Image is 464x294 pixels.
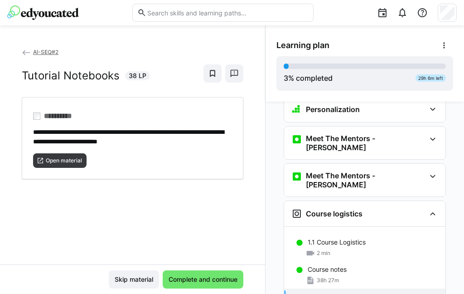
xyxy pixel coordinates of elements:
[284,73,288,83] span: 3
[109,270,159,289] button: Skip material
[113,275,155,284] span: Skip material
[317,250,330,257] span: 2 min
[167,275,239,284] span: Complete and continue
[163,270,243,289] button: Complete and continue
[306,171,425,189] h3: Meet The Mentors - [PERSON_NAME]
[306,134,425,152] h3: Meet The Mentors - [PERSON_NAME]
[308,238,366,247] p: 1.1 Course Logistics
[45,157,83,164] span: Open material
[317,277,339,284] span: 38h 27m
[276,40,329,50] span: Learning plan
[22,49,58,55] a: AI-SEQ#2
[22,69,120,83] h2: Tutorial Notebooks
[129,71,146,80] span: 38 LP
[306,105,360,114] h3: Personalization
[416,74,446,82] div: 29h 6m left
[146,9,309,17] input: Search skills and learning paths…
[308,265,347,274] p: Course notes
[33,153,87,168] button: Open material
[306,209,362,218] h3: Course logistics
[33,49,58,55] span: AI-SEQ#2
[284,73,333,83] div: % completed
